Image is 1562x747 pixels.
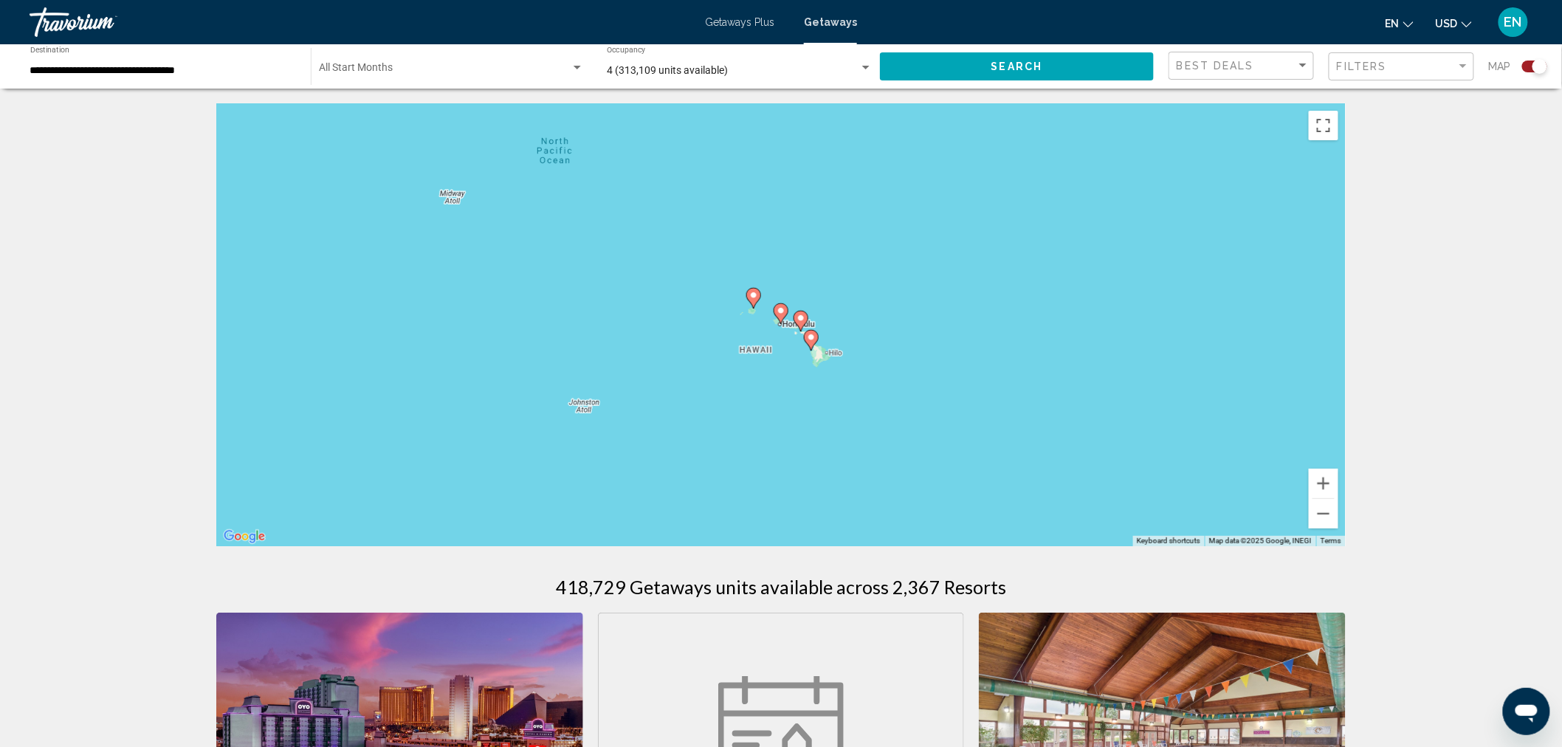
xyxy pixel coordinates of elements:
[1386,18,1400,30] span: en
[1503,688,1550,735] iframe: Button to launch messaging window
[1177,60,1254,72] span: Best Deals
[1489,56,1511,77] span: Map
[1137,536,1200,546] button: Keyboard shortcuts
[1177,60,1310,72] mat-select: Sort by
[220,527,269,546] img: Google
[1209,537,1312,545] span: Map data ©2025 Google, INEGI
[804,16,857,28] a: Getaways
[1321,537,1341,545] a: Terms
[1494,7,1532,38] button: User Menu
[1436,13,1472,34] button: Change currency
[991,61,1043,73] span: Search
[607,64,728,76] span: 4 (313,109 units available)
[220,527,269,546] a: Open this area in Google Maps (opens a new window)
[30,7,690,37] a: Travorium
[1337,61,1387,72] span: Filters
[1309,111,1338,140] button: Toggle fullscreen view
[1309,469,1338,498] button: Zoom in
[1386,13,1414,34] button: Change language
[1309,499,1338,529] button: Zoom out
[1436,18,1458,30] span: USD
[1504,15,1522,30] span: EN
[880,52,1154,80] button: Search
[1329,52,1474,82] button: Filter
[705,16,774,28] a: Getaways Plus
[556,576,1006,598] h1: 418,729 Getaways units available across 2,367 Resorts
